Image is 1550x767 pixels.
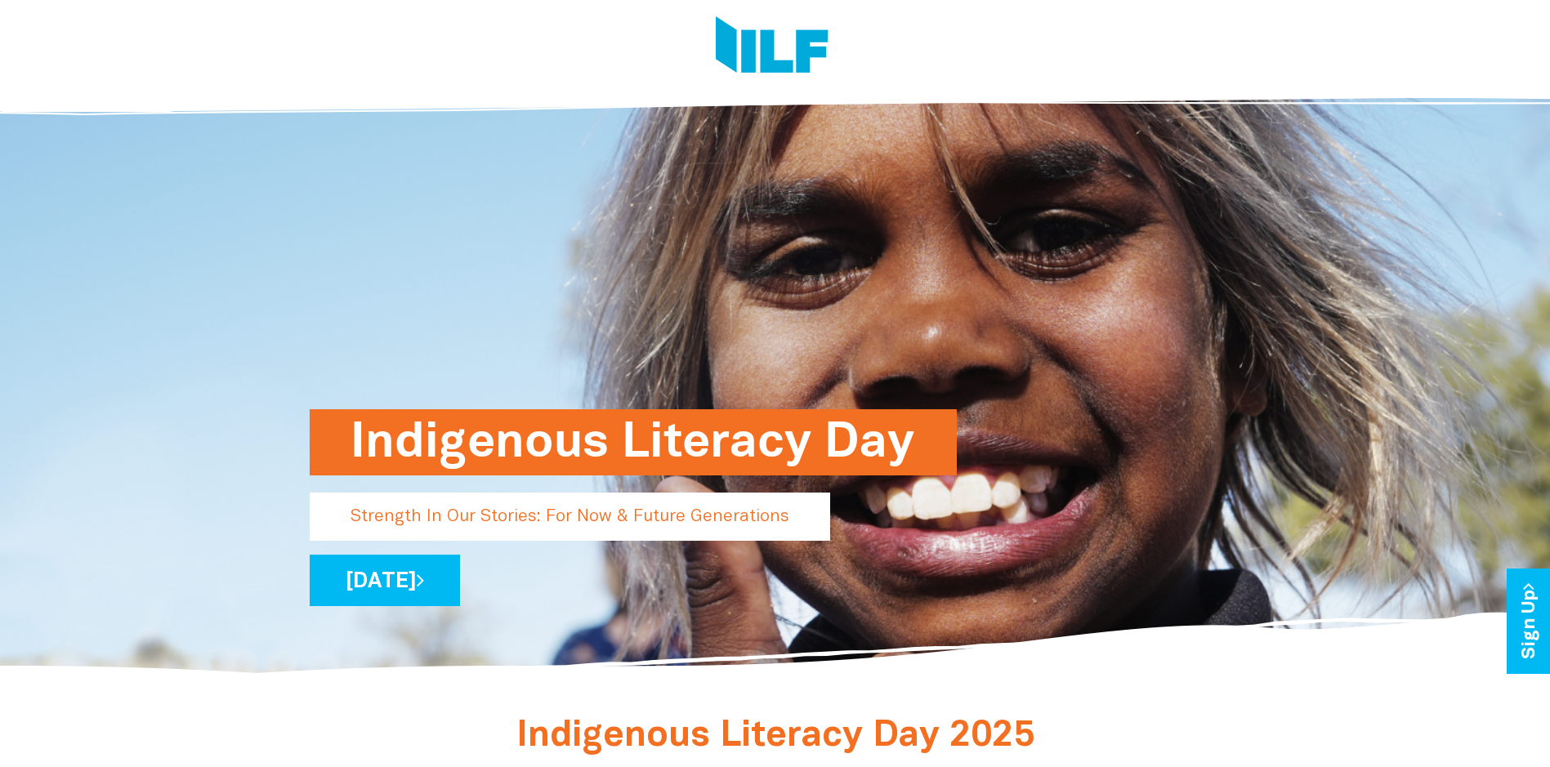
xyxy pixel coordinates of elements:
[310,555,460,606] a: [DATE]
[516,720,1034,753] span: Indigenous Literacy Day 2025
[351,409,916,475] h1: Indigenous Literacy Day
[716,16,829,78] img: Logo
[310,493,830,541] p: Strength In Our Stories: For Now & Future Generations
